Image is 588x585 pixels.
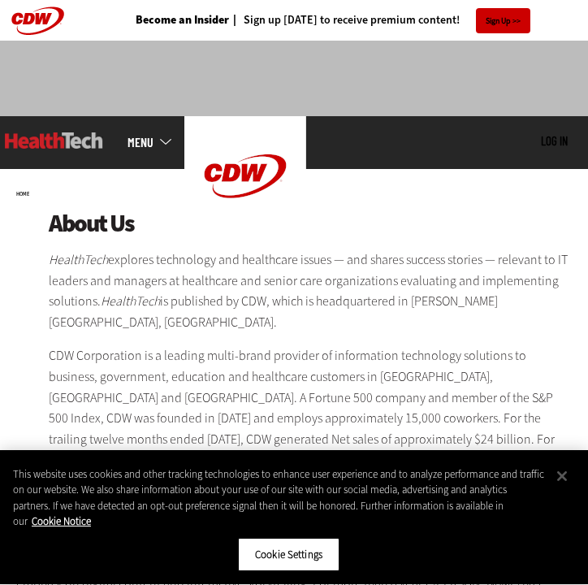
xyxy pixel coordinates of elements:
[5,132,103,149] img: Home
[541,133,568,148] a: Log in
[229,15,460,26] a: Sign up [DATE] to receive premium content!
[544,458,580,494] button: Close
[128,136,184,149] a: mobile-menu
[136,15,229,26] a: Become an Insider
[184,223,306,240] a: CDW
[32,515,91,529] a: More information about your privacy
[476,8,530,33] a: Sign Up
[49,251,108,268] em: HealthTech
[101,292,160,310] em: HealthTech
[184,116,306,236] img: Home
[49,249,572,332] p: explores technology and healthcare issues — and shares success stories — relevant to IT leaders a...
[238,538,339,572] button: Cookie Settings
[13,466,546,530] div: This website uses cookies and other tracking technologies to enhance user experience and to analy...
[541,134,568,149] div: User menu
[49,345,572,470] p: CDW Corporation is a leading multi-brand provider of information technology solutions to business...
